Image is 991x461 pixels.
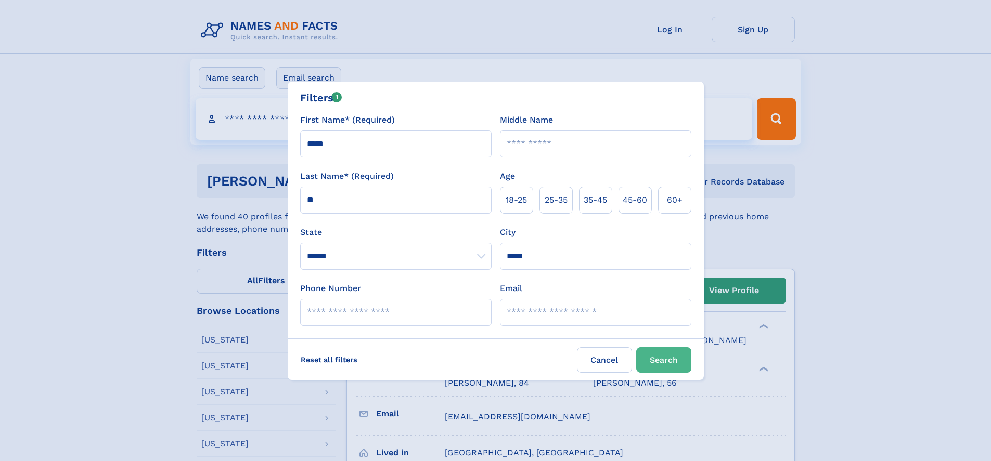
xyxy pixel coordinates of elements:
[300,90,342,106] div: Filters
[506,194,527,206] span: 18‑25
[636,347,691,373] button: Search
[584,194,607,206] span: 35‑45
[500,170,515,182] label: Age
[294,347,364,372] label: Reset all filters
[545,194,568,206] span: 25‑35
[500,282,522,295] label: Email
[300,226,492,239] label: State
[623,194,647,206] span: 45‑60
[577,347,632,373] label: Cancel
[500,226,516,239] label: City
[300,282,361,295] label: Phone Number
[300,170,394,182] label: Last Name* (Required)
[300,114,395,126] label: First Name* (Required)
[667,194,683,206] span: 60+
[500,114,553,126] label: Middle Name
